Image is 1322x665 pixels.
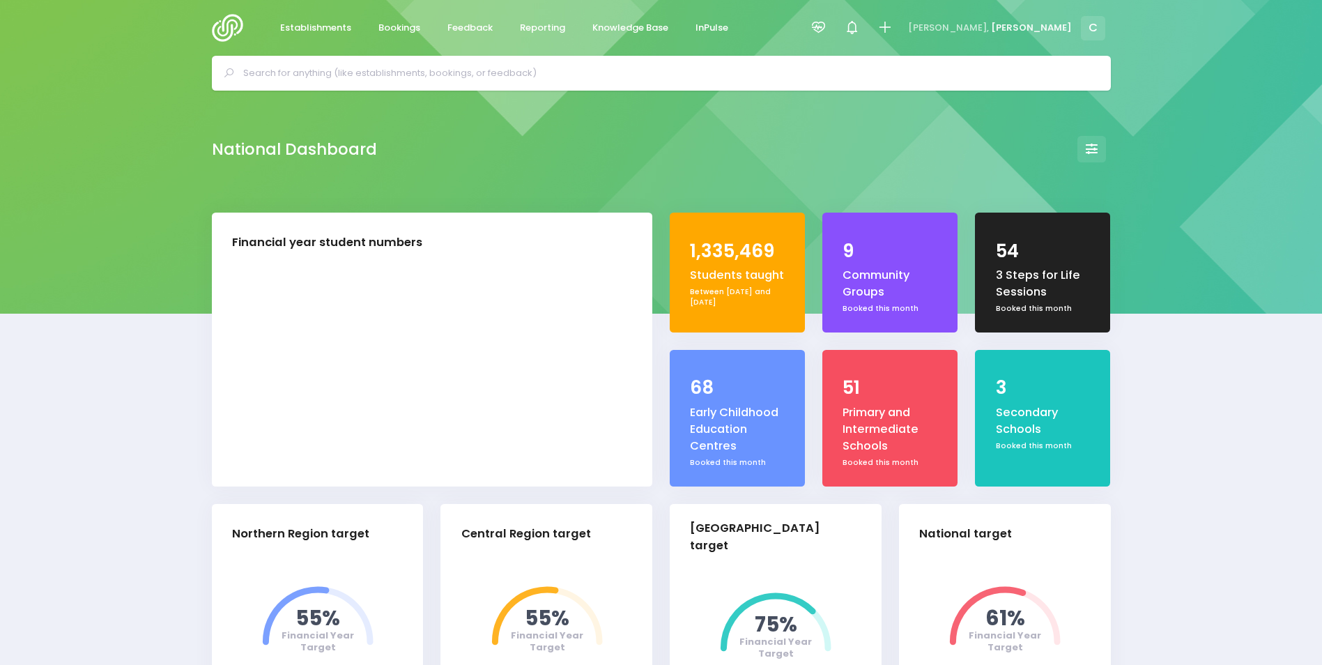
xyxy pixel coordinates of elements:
div: 9 [843,238,937,265]
div: [GEOGRAPHIC_DATA] target [690,520,850,555]
span: [PERSON_NAME], [908,21,989,35]
div: Booked this month [690,457,785,468]
div: Booked this month [996,441,1091,452]
span: InPulse [695,21,728,35]
h2: National Dashboard [212,140,377,159]
div: Northern Region target [232,526,369,543]
div: Central Region target [461,526,591,543]
div: 68 [690,374,785,402]
div: 54 [996,238,1091,265]
span: Establishments [280,21,351,35]
span: Bookings [378,21,420,35]
div: Booked this month [996,303,1091,314]
span: Knowledge Base [592,21,668,35]
div: Booked this month [843,457,937,468]
div: Booked this month [843,303,937,314]
div: Between [DATE] and [DATE] [690,286,785,308]
img: Logo [212,14,252,42]
span: [PERSON_NAME] [991,21,1072,35]
div: National target [919,526,1012,543]
div: 1,335,469 [690,238,785,265]
span: Feedback [447,21,493,35]
a: Reporting [509,15,577,42]
a: Bookings [367,15,432,42]
div: 3 Steps for Life Sessions [996,267,1091,301]
div: Secondary Schools [996,404,1091,438]
input: Search for anything (like establishments, bookings, or feedback) [243,63,1091,84]
a: Establishments [269,15,363,42]
span: Reporting [520,21,565,35]
div: Financial year student numbers [232,234,422,252]
div: 51 [843,374,937,402]
div: Community Groups [843,267,937,301]
a: InPulse [684,15,740,42]
div: Early Childhood Education Centres [690,404,785,455]
div: 3 [996,374,1091,402]
a: Knowledge Base [581,15,680,42]
div: Primary and Intermediate Schools [843,404,937,455]
span: C [1081,16,1105,40]
div: Students taught [690,267,785,284]
a: Feedback [436,15,505,42]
